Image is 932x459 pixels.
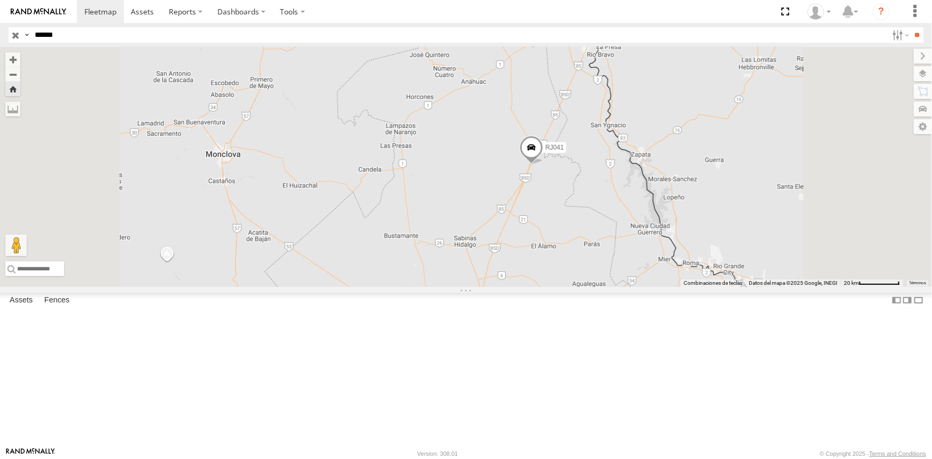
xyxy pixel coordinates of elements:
[804,4,835,20] div: Josue Jimenez
[914,119,932,134] label: Map Settings
[4,293,38,308] label: Assets
[5,235,27,256] button: Arrastra al hombrecito al mapa para abrir Street View
[39,293,75,308] label: Fences
[841,279,903,287] button: Escala del mapa: 20 km por 73 píxeles
[870,450,926,457] a: Terms and Conditions
[11,8,66,15] img: rand-logo.svg
[5,102,20,116] label: Measure
[545,144,564,151] span: RJ041
[909,281,926,285] a: Términos (se abre en una nueva pestaña)
[913,293,924,308] label: Hide Summary Table
[749,280,837,286] span: Datos del mapa ©2025 Google, INEGI
[22,27,31,43] label: Search Query
[6,448,55,459] a: Visit our Website
[888,27,911,43] label: Search Filter Options
[417,450,458,457] div: Version: 308.01
[873,3,890,20] i: ?
[891,293,902,308] label: Dock Summary Table to the Left
[5,52,20,67] button: Zoom in
[5,82,20,96] button: Zoom Home
[844,280,859,286] span: 20 km
[684,279,742,287] button: Combinaciones de teclas
[820,450,926,457] div: © Copyright 2025 -
[5,67,20,82] button: Zoom out
[902,293,913,308] label: Dock Summary Table to the Right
